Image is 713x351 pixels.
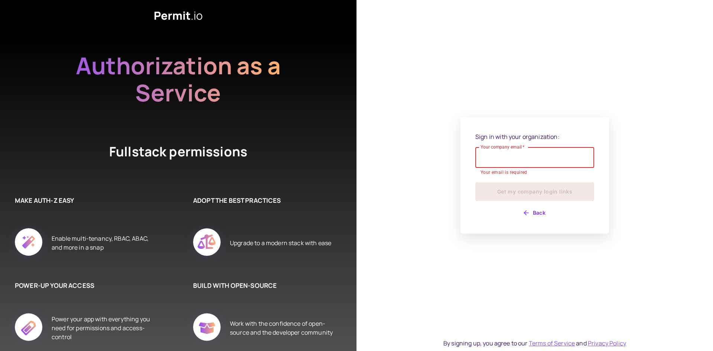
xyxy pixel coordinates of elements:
[15,281,156,290] h6: POWER-UP YOUR ACCESS
[82,143,275,166] h4: Fullstack permissions
[475,132,594,141] p: Sign in with your organization:
[481,169,589,176] p: Your email is required
[230,220,331,266] div: Upgrade to a modern stack with ease
[475,207,594,219] button: Back
[15,196,156,205] h6: MAKE AUTH-Z EASY
[529,339,575,347] a: Terms of Service
[52,220,156,266] div: Enable multi-tenancy, RBAC, ABAC, and more in a snap
[443,339,626,348] div: By signing up, you agree to our and
[52,305,156,351] div: Power your app with everything you need for permissions and access-control
[481,144,525,150] label: Your company email
[588,339,626,347] a: Privacy Policy
[193,281,334,290] h6: BUILD WITH OPEN-SOURCE
[475,182,594,201] button: Get my company login links
[193,196,334,205] h6: ADOPT THE BEST PRACTICES
[52,52,305,106] h2: Authorization as a Service
[230,305,334,351] div: Work with the confidence of open-source and the developer community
